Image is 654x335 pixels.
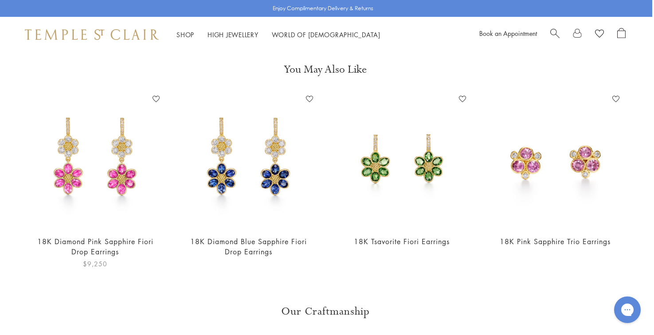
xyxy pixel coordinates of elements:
[550,28,560,41] a: Search
[39,304,611,319] h3: Our Craftmanship
[487,92,623,228] img: 18K Pink Sapphire Trio Earrings
[595,28,604,41] a: View Wishlist
[37,237,153,257] a: 18K Diamond Pink Sapphire Fiori Drop Earrings
[610,293,645,326] iframe: Gorgias live chat messenger
[83,259,107,269] span: $9,250
[190,237,307,257] a: 18K Diamond Blue Sapphire Fiori Drop Earrings
[354,237,450,246] a: 18K Tsavorite Fiori Earrings
[27,92,163,228] img: E31687-DBFIORPS
[479,29,537,38] a: Book an Appointment
[500,237,611,246] a: 18K Pink Sapphire Trio Earrings
[617,28,626,41] a: Open Shopping Bag
[25,29,159,40] img: Temple St. Clair
[176,30,194,39] a: ShopShop
[273,4,373,13] p: Enjoy Complimentary Delivery & Returns
[34,62,617,77] h3: You May Also Like
[272,30,380,39] a: World of [DEMOGRAPHIC_DATA]World of [DEMOGRAPHIC_DATA]
[208,30,258,39] a: High JewelleryHigh Jewellery
[334,92,470,228] img: E36886-FIORITG
[181,92,317,228] img: E31687-DBFIORBS
[176,29,380,40] nav: Main navigation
